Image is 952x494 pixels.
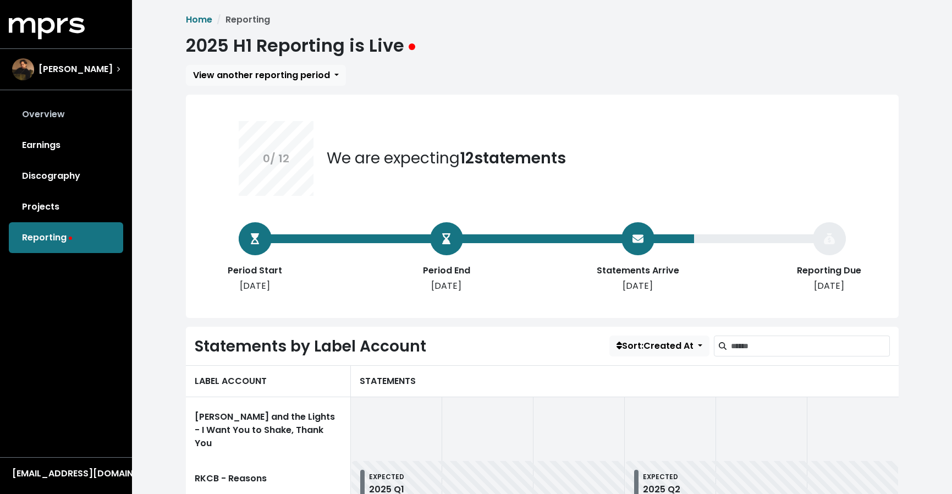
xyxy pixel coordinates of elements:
[211,279,299,293] div: [DATE]
[12,467,120,480] div: [EMAIL_ADDRESS][DOMAIN_NAME]
[9,161,123,191] a: Discography
[594,264,682,277] div: Statements Arrive
[186,365,351,397] div: LABEL ACCOUNT
[211,264,299,277] div: Period Start
[594,279,682,293] div: [DATE]
[369,472,404,481] small: EXPECTED
[186,13,899,26] nav: breadcrumb
[403,279,491,293] div: [DATE]
[9,466,123,481] button: [EMAIL_ADDRESS][DOMAIN_NAME]
[785,279,873,293] div: [DATE]
[351,365,899,397] div: STATEMENTS
[9,130,123,161] a: Earnings
[643,472,678,481] small: EXPECTED
[617,339,694,352] span: Sort: Created At
[186,65,346,86] button: View another reporting period
[186,35,415,56] h1: 2025 H1 Reporting is Live
[609,336,709,356] button: Sort:Created At
[38,63,113,76] span: [PERSON_NAME]
[460,147,566,169] b: 12 statements
[9,99,123,130] a: Overview
[9,21,85,34] a: mprs logo
[186,397,351,459] a: [PERSON_NAME] and the Lights - I Want You to Shake, Thank You
[212,13,270,26] li: Reporting
[731,336,890,356] input: Search label accounts
[193,69,330,81] span: View another reporting period
[403,264,491,277] div: Period End
[785,264,873,277] div: Reporting Due
[12,58,34,80] img: The selected account / producer
[9,191,123,222] a: Projects
[186,13,212,26] a: Home
[327,147,566,170] div: We are expecting
[195,337,426,356] h2: Statements by Label Account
